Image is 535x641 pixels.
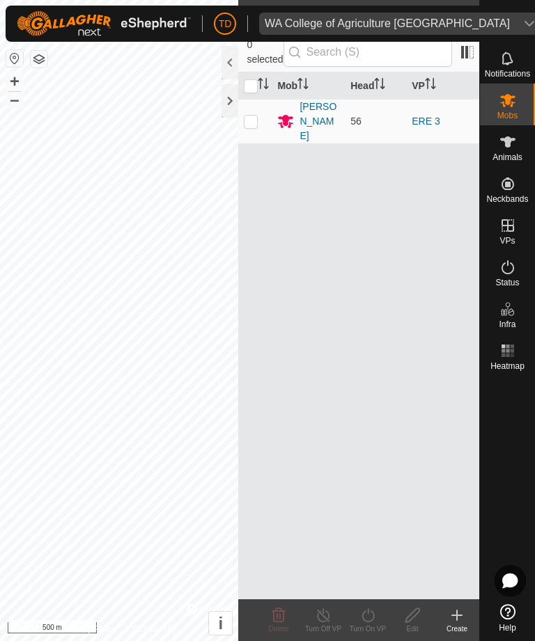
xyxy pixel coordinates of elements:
[269,625,289,633] span: Delete
[297,80,309,91] p-sorticon: Activate to sort
[209,612,232,635] button: i
[258,80,269,91] p-sorticon: Activate to sort
[495,278,519,287] span: Status
[499,237,515,245] span: VPs
[435,624,479,634] div: Create
[219,614,224,633] span: i
[390,624,435,634] div: Edit
[345,72,406,100] th: Head
[485,70,530,78] span: Notifications
[480,599,535,638] a: Help
[247,38,283,67] span: 0 selected
[493,153,522,161] span: Animals
[425,80,436,91] p-sorticon: Activate to sort
[486,195,528,203] span: Neckbands
[301,624,346,634] div: Turn Off VP
[64,623,116,635] a: Privacy Policy
[412,116,440,127] a: ERE 3
[406,72,479,100] th: VP
[499,320,515,329] span: Infra
[6,91,23,108] button: –
[350,116,362,127] span: 56
[346,624,390,634] div: Turn On VP
[6,50,23,67] button: Reset Map
[499,624,516,632] span: Help
[374,80,385,91] p-sorticon: Activate to sort
[133,623,174,635] a: Contact Us
[497,111,518,120] span: Mobs
[219,17,232,31] span: TD
[265,18,510,29] div: WA College of Agriculture [GEOGRAPHIC_DATA]
[259,13,515,35] span: WA College of Agriculture Denmark
[284,38,452,67] input: Search (S)
[272,72,345,100] th: Mob
[300,100,339,143] div: [PERSON_NAME]
[17,11,191,36] img: Gallagher Logo
[6,73,23,90] button: +
[31,51,47,68] button: Map Layers
[490,362,525,370] span: Heatmap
